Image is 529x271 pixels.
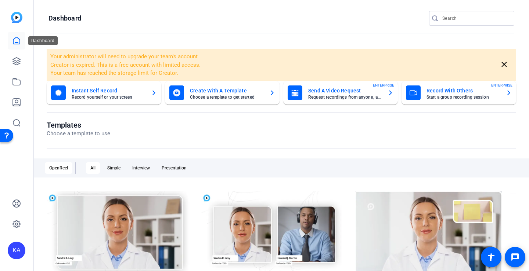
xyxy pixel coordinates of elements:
[500,60,509,69] mat-icon: close
[487,253,496,261] mat-icon: accessibility
[11,12,22,23] img: blue-gradient.svg
[86,162,100,174] div: All
[511,253,519,261] mat-icon: message
[283,81,398,105] button: Send A Video RequestRequest recordings from anyone, anywhereENTERPRISE
[8,242,25,259] div: KA
[373,83,394,88] span: ENTERPRISE
[48,14,81,23] h1: Dashboard
[190,86,263,95] mat-card-title: Create With A Template
[28,36,58,45] div: Dashboard
[47,129,110,138] p: Choose a template to use
[50,53,198,60] span: Your administrator will need to upgrade your team's account
[157,162,191,174] div: Presentation
[103,162,125,174] div: Simple
[427,86,500,95] mat-card-title: Record With Others
[72,86,145,95] mat-card-title: Instant Self Record
[427,95,500,99] mat-card-subtitle: Start a group recording session
[402,81,516,105] button: Record With OthersStart a group recording sessionENTERPRISE
[47,81,161,105] button: Instant Self RecordRecord yourself or your screen
[72,95,145,99] mat-card-subtitle: Record yourself or your screen
[308,95,382,99] mat-card-subtitle: Request recordings from anyone, anywhere
[50,61,426,69] li: Creator is expired. This is a free account with limited access.
[50,69,426,77] li: Your team has reached the storage limit for Creator.
[442,14,508,23] input: Search
[128,162,154,174] div: Interview
[45,162,72,174] div: OpenReel
[47,121,110,129] h1: Templates
[308,86,382,95] mat-card-title: Send A Video Request
[165,81,280,105] button: Create With A TemplateChoose a template to get started
[190,95,263,99] mat-card-subtitle: Choose a template to get started
[491,83,512,88] span: ENTERPRISE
